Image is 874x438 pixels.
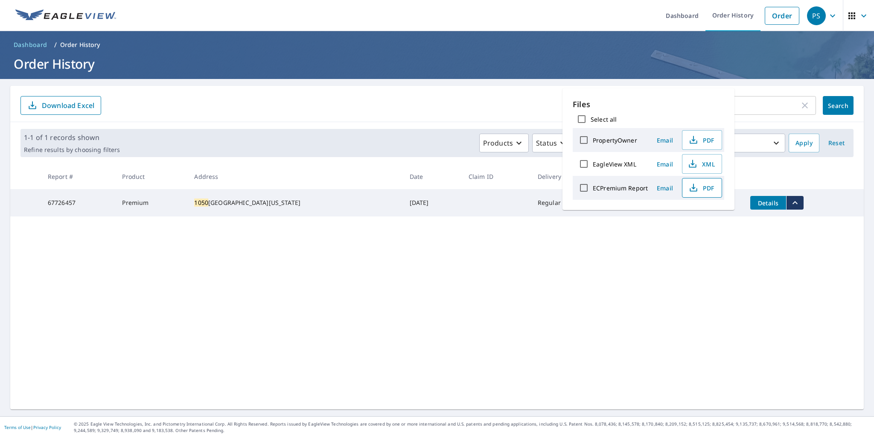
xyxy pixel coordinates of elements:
[4,425,61,430] p: |
[688,183,715,193] span: PDF
[593,136,637,144] label: PropertyOwner
[786,196,804,210] button: filesDropdownBtn-67726457
[795,138,813,149] span: Apply
[531,164,598,189] th: Delivery
[830,102,847,110] span: Search
[536,138,557,148] p: Status
[403,164,462,189] th: Date
[531,189,598,216] td: Regular
[807,6,826,25] div: PS
[789,134,819,152] button: Apply
[60,41,100,49] p: Order History
[41,189,116,216] td: 67726457
[688,135,715,145] span: PDF
[688,159,715,169] span: XML
[403,189,462,216] td: [DATE]
[4,424,31,430] a: Terms of Use
[42,101,94,110] p: Download Excel
[593,184,648,192] label: ECPremium Report
[33,424,61,430] a: Privacy Policy
[462,164,531,189] th: Claim ID
[655,160,675,168] span: Email
[651,134,679,147] button: Email
[115,189,187,216] td: Premium
[682,154,722,174] button: XML
[651,158,679,171] button: Email
[10,38,864,52] nav: breadcrumb
[187,164,402,189] th: Address
[823,134,850,152] button: Reset
[765,7,799,25] a: Order
[655,136,675,144] span: Email
[14,41,47,49] span: Dashboard
[483,138,513,148] p: Products
[682,130,722,150] button: PDF
[750,196,786,210] button: detailsBtn-67726457
[10,38,51,52] a: Dashboard
[593,160,636,168] label: EagleView XML
[591,115,617,123] label: Select all
[24,132,120,143] p: 1-1 of 1 records shown
[10,55,864,73] h1: Order History
[41,164,116,189] th: Report #
[755,199,781,207] span: Details
[655,184,675,192] span: Email
[194,199,396,207] div: [GEOGRAPHIC_DATA][US_STATE]
[479,134,529,152] button: Products
[74,421,870,434] p: © 2025 Eagle View Technologies, Inc. and Pictometry International Corp. All Rights Reserved. Repo...
[573,99,724,110] p: Files
[54,40,57,50] li: /
[24,146,120,154] p: Refine results by choosing filters
[674,93,800,117] input: Address, Report #, Claim ID, etc.
[823,96,854,115] button: Search
[115,164,187,189] th: Product
[826,138,847,149] span: Reset
[682,178,722,198] button: PDF
[194,199,208,207] mark: 1050
[15,9,116,22] img: EV Logo
[20,96,101,115] button: Download Excel
[651,181,679,195] button: Email
[532,134,573,152] button: Status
